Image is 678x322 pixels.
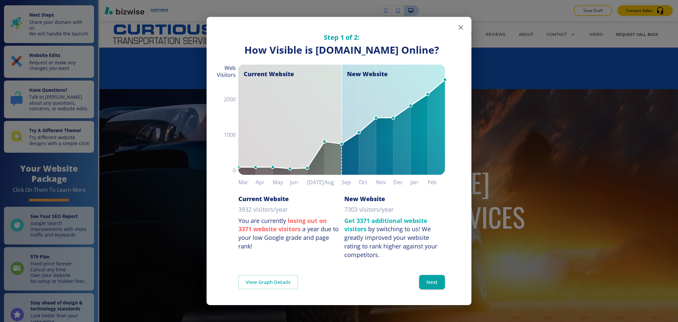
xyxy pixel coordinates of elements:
h6: Jun [290,178,307,187]
button: Next [419,275,445,289]
h6: Aug [324,178,342,187]
h6: Current Website [238,195,289,203]
strong: losing out on 3371 website visitors [238,217,327,233]
h6: Feb [428,178,445,187]
h6: New Website [344,195,385,203]
strong: Get 3371 additional website visitors [344,217,427,233]
h6: Dec [393,178,411,187]
h6: Sep [342,178,359,187]
h6: Apr [256,178,273,187]
div: We greatly improved your website rating to rank higher against your competitors. [344,225,437,258]
h6: Nov [376,178,393,187]
p: You are currently a year due to your low Google grade and page rank! [238,217,339,251]
h6: May [273,178,290,187]
h6: [DATE] [307,178,324,187]
p: by switching to us! [344,217,445,259]
h6: Mar [238,178,256,187]
p: 7303 visitors/year [344,205,394,214]
p: 3932 visitors/year [238,205,288,214]
h6: Oct [359,178,376,187]
h6: Jan [411,178,428,187]
a: View Graph Details [238,275,298,289]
